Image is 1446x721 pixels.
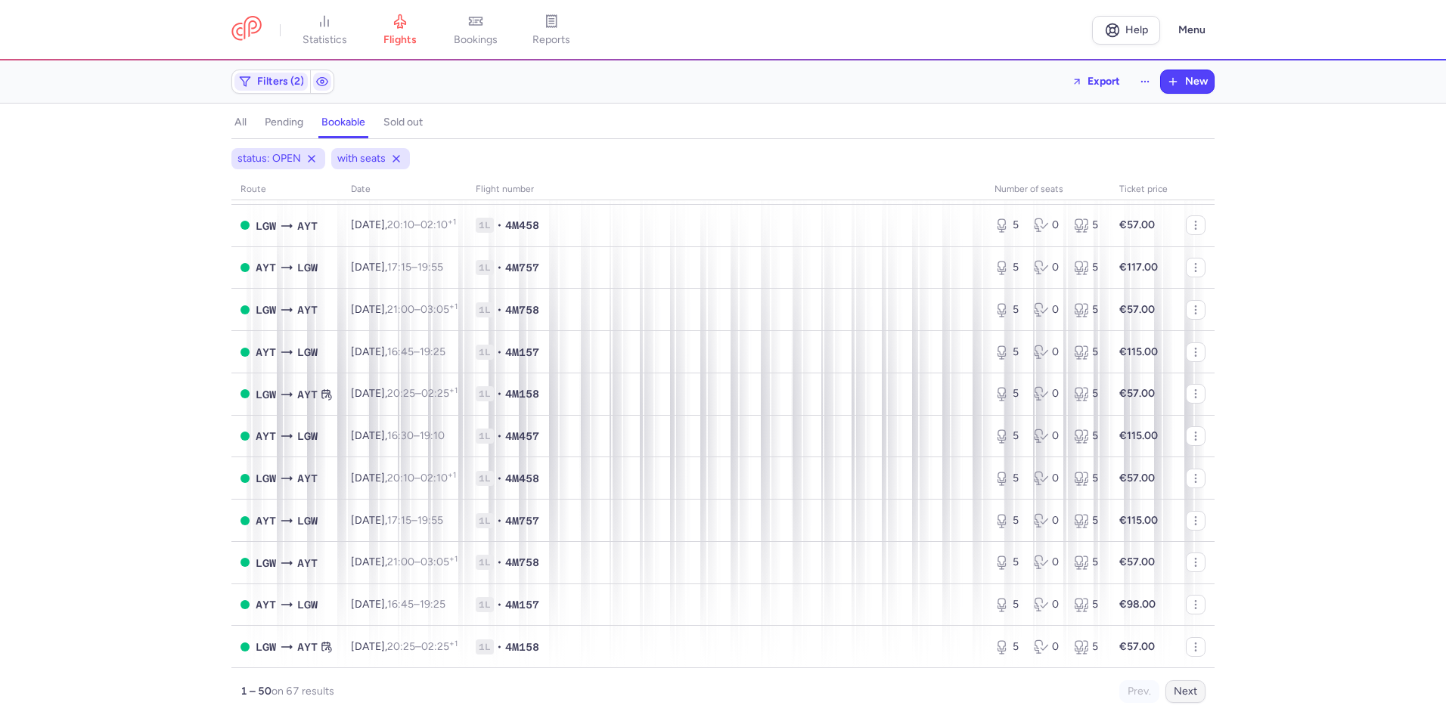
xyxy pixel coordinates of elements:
span: LGW [256,302,276,318]
time: 20:25 [387,387,415,400]
a: bookings [438,14,514,47]
span: • [497,345,502,360]
span: • [497,639,502,654]
div: 5 [1074,429,1101,444]
strong: €115.00 [1119,514,1158,527]
strong: €57.00 [1119,640,1155,653]
span: bookings [454,33,498,47]
span: statistics [303,33,347,47]
span: AYT [297,639,318,655]
time: 03:05 [420,303,458,316]
sup: +1 [449,554,458,564]
div: 0 [1034,302,1061,317]
span: [DATE], [351,429,445,442]
span: [DATE], [351,303,458,316]
span: 1L [476,513,494,528]
span: [DATE], [351,345,445,358]
a: statistics [287,14,362,47]
span: [DATE], [351,472,456,484]
strong: €115.00 [1119,429,1158,442]
h4: bookable [321,116,365,129]
span: – [387,261,443,274]
button: New [1161,70,1214,93]
span: • [497,260,502,275]
time: 21:00 [387,303,414,316]
time: 19:55 [417,261,443,274]
span: AYT [297,386,318,403]
span: LGW [297,428,318,444]
span: [DATE], [351,387,458,400]
span: reports [532,33,570,47]
time: 21:00 [387,555,414,568]
span: [DATE], [351,555,458,568]
div: 5 [1074,555,1101,570]
span: LGW [297,344,318,360]
th: number of seats [985,178,1110,201]
a: reports [514,14,589,47]
button: Export [1062,70,1130,94]
span: 1L [476,386,494,401]
span: 1L [476,555,494,570]
div: 5 [1074,513,1101,528]
span: LGW [256,555,276,571]
span: 4M758 [505,302,539,317]
span: – [387,429,445,442]
div: 5 [995,345,1022,360]
th: date [342,178,467,201]
h4: all [234,116,247,129]
span: [DATE], [351,261,443,274]
span: AYT [256,344,276,360]
div: 0 [1034,513,1061,528]
span: LGW [297,259,318,276]
span: 4M457 [505,429,539,444]
span: flights [383,33,417,47]
div: 5 [995,386,1022,401]
span: AYT [256,596,276,613]
a: Help [1092,16,1160,45]
th: Ticket price [1110,178,1177,201]
strong: €57.00 [1119,387,1155,400]
div: 0 [1034,555,1061,570]
th: route [231,178,342,201]
time: 20:25 [387,640,415,653]
h4: sold out [383,116,423,129]
strong: 1 – 50 [240,685,272,698]
strong: €57.00 [1119,218,1155,231]
span: LGW [297,512,318,529]
div: 0 [1034,429,1061,444]
div: 0 [1034,471,1061,486]
span: Filters (2) [257,76,304,88]
span: 4M158 [505,386,539,401]
span: 1L [476,429,494,444]
div: 5 [995,597,1022,612]
div: 5 [995,513,1022,528]
span: • [497,597,502,612]
span: AYT [297,470,318,487]
span: – [387,218,456,231]
div: 5 [995,302,1022,317]
div: 0 [1034,218,1061,233]
time: 16:30 [387,429,414,442]
strong: €57.00 [1119,303,1155,316]
span: • [497,471,502,486]
span: 4M757 [505,260,539,275]
span: 1L [476,218,494,233]
time: 17:15 [387,261,411,274]
span: – [387,514,443,527]
div: 5 [995,429,1022,444]
span: 1L [476,345,494,360]
time: 16:45 [387,345,414,358]
time: 02:10 [420,472,456,484]
span: • [497,513,502,528]
span: 1L [476,639,494,654]
div: 5 [995,218,1022,233]
div: 5 [1074,386,1101,401]
span: [DATE], [351,598,445,611]
span: LGW [256,639,276,655]
span: – [387,555,458,568]
strong: €57.00 [1119,555,1155,568]
button: Filters (2) [232,70,310,93]
span: [DATE], [351,514,443,527]
div: 5 [1074,471,1101,486]
time: 19:10 [420,429,445,442]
